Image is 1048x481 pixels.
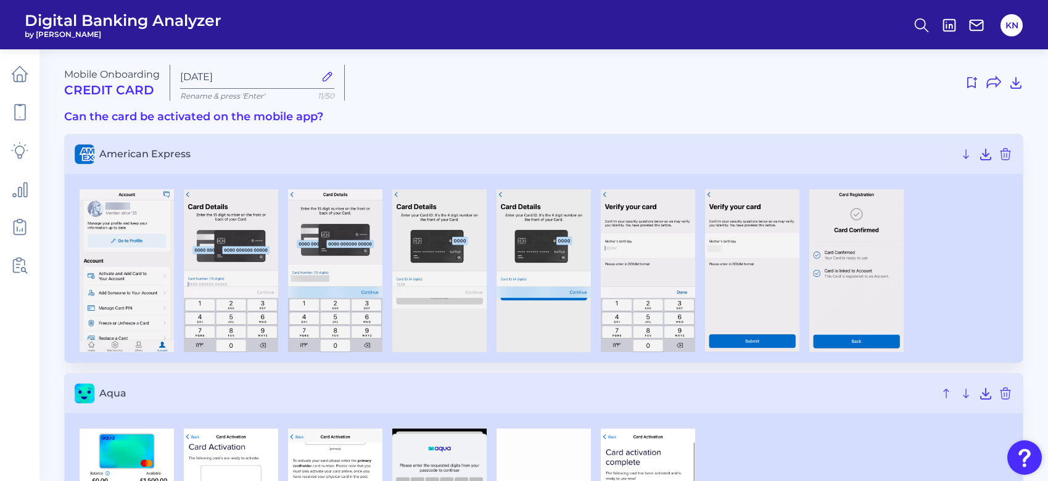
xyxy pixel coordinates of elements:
span: by [PERSON_NAME] [25,30,221,39]
img: American Express [184,189,278,352]
img: American Express [601,189,695,352]
button: Open Resource Center [1007,440,1042,475]
p: Rename & press 'Enter' [180,91,334,101]
div: Mobile Onboarding [64,68,160,97]
img: American Express [497,189,591,352]
h3: Can the card be activated on the mobile app? [64,110,1023,124]
h2: Credit Card [64,83,160,97]
span: American Express [99,148,954,160]
img: American Express [809,189,904,352]
img: American Express [80,189,174,352]
button: KN [1001,14,1023,36]
img: American Express [288,189,382,352]
span: 11/50 [318,91,334,101]
img: American Express [705,189,799,352]
span: Digital Banking Analyzer [25,11,221,30]
span: Aqua [99,387,934,399]
img: American Express [392,189,487,352]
